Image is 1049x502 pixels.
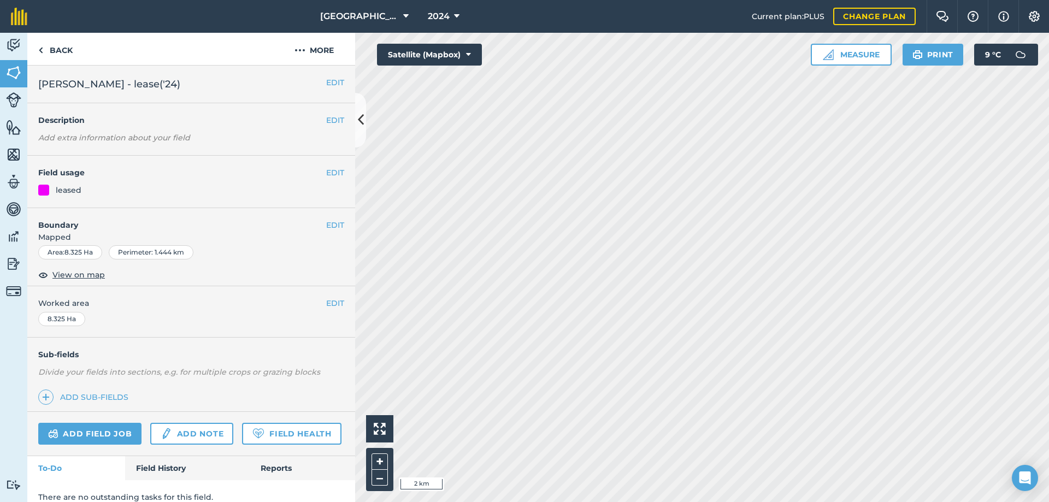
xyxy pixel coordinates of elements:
button: + [372,453,388,470]
div: Perimeter : 1.444 km [109,245,193,259]
span: Mapped [27,231,355,243]
a: Add note [150,423,233,445]
div: leased [56,184,81,196]
span: Current plan : PLUS [752,10,824,22]
span: 9 ° C [985,44,1001,66]
img: svg+xml;base64,PHN2ZyB4bWxucz0iaHR0cDovL3d3dy53My5vcmcvMjAwMC9zdmciIHdpZHRoPSIxOSIgaGVpZ2h0PSIyNC... [912,48,923,61]
img: svg+xml;base64,PHN2ZyB4bWxucz0iaHR0cDovL3d3dy53My5vcmcvMjAwMC9zdmciIHdpZHRoPSIxOCIgaGVpZ2h0PSIyNC... [38,268,48,281]
img: fieldmargin Logo [11,8,27,25]
img: svg+xml;base64,PHN2ZyB4bWxucz0iaHR0cDovL3d3dy53My5vcmcvMjAwMC9zdmciIHdpZHRoPSIyMCIgaGVpZ2h0PSIyNC... [294,44,305,57]
em: Add extra information about your field [38,133,190,143]
button: – [372,470,388,486]
a: Field Health [242,423,341,445]
span: [GEOGRAPHIC_DATA] [320,10,399,23]
span: [PERSON_NAME] - lease('24) [38,76,180,92]
button: EDIT [326,167,344,179]
img: svg+xml;base64,PD94bWwgdmVyc2lvbj0iMS4wIiBlbmNvZGluZz0idXRmLTgiPz4KPCEtLSBHZW5lcmF0b3I6IEFkb2JlIE... [6,174,21,190]
img: svg+xml;base64,PHN2ZyB4bWxucz0iaHR0cDovL3d3dy53My5vcmcvMjAwMC9zdmciIHdpZHRoPSI5IiBoZWlnaHQ9IjI0Ii... [38,44,43,57]
a: Back [27,33,84,65]
button: Measure [811,44,892,66]
img: svg+xml;base64,PD94bWwgdmVyc2lvbj0iMS4wIiBlbmNvZGluZz0idXRmLTgiPz4KPCEtLSBHZW5lcmF0b3I6IEFkb2JlIE... [160,427,172,440]
img: svg+xml;base64,PHN2ZyB4bWxucz0iaHR0cDovL3d3dy53My5vcmcvMjAwMC9zdmciIHdpZHRoPSI1NiIgaGVpZ2h0PSI2MC... [6,64,21,81]
a: Field History [125,456,249,480]
h4: Field usage [38,167,326,179]
a: Add sub-fields [38,389,133,405]
em: Divide your fields into sections, e.g. for multiple crops or grazing blocks [38,367,320,377]
button: EDIT [326,297,344,309]
img: svg+xml;base64,PD94bWwgdmVyc2lvbj0iMS4wIiBlbmNvZGluZz0idXRmLTgiPz4KPCEtLSBHZW5lcmF0b3I6IEFkb2JlIE... [6,256,21,272]
a: Add field job [38,423,142,445]
img: svg+xml;base64,PHN2ZyB4bWxucz0iaHR0cDovL3d3dy53My5vcmcvMjAwMC9zdmciIHdpZHRoPSIxNyIgaGVpZ2h0PSIxNy... [998,10,1009,23]
img: svg+xml;base64,PD94bWwgdmVyc2lvbj0iMS4wIiBlbmNvZGluZz0idXRmLTgiPz4KPCEtLSBHZW5lcmF0b3I6IEFkb2JlIE... [6,201,21,217]
img: svg+xml;base64,PHN2ZyB4bWxucz0iaHR0cDovL3d3dy53My5vcmcvMjAwMC9zdmciIHdpZHRoPSI1NiIgaGVpZ2h0PSI2MC... [6,119,21,135]
img: svg+xml;base64,PD94bWwgdmVyc2lvbj0iMS4wIiBlbmNvZGluZz0idXRmLTgiPz4KPCEtLSBHZW5lcmF0b3I6IEFkb2JlIE... [6,284,21,299]
img: svg+xml;base64,PHN2ZyB4bWxucz0iaHR0cDovL3d3dy53My5vcmcvMjAwMC9zdmciIHdpZHRoPSIxNCIgaGVpZ2h0PSIyNC... [42,391,50,404]
img: svg+xml;base64,PHN2ZyB4bWxucz0iaHR0cDovL3d3dy53My5vcmcvMjAwMC9zdmciIHdpZHRoPSI1NiIgaGVpZ2h0PSI2MC... [6,146,21,163]
button: EDIT [326,114,344,126]
button: Satellite (Mapbox) [377,44,482,66]
button: More [273,33,355,65]
button: EDIT [326,219,344,231]
a: Reports [250,456,355,480]
span: View on map [52,269,105,281]
img: Two speech bubbles overlapping with the left bubble in the forefront [936,11,949,22]
div: Open Intercom Messenger [1012,465,1038,491]
h4: Description [38,114,344,126]
button: EDIT [326,76,344,88]
button: 9 °C [974,44,1038,66]
span: Worked area [38,297,344,309]
div: 8.325 Ha [38,312,85,326]
a: To-Do [27,456,125,480]
img: svg+xml;base64,PD94bWwgdmVyc2lvbj0iMS4wIiBlbmNvZGluZz0idXRmLTgiPz4KPCEtLSBHZW5lcmF0b3I6IEFkb2JlIE... [48,427,58,440]
button: View on map [38,268,105,281]
img: Four arrows, one pointing top left, one top right, one bottom right and the last bottom left [374,423,386,435]
a: Change plan [833,8,916,25]
img: svg+xml;base64,PD94bWwgdmVyc2lvbj0iMS4wIiBlbmNvZGluZz0idXRmLTgiPz4KPCEtLSBHZW5lcmF0b3I6IEFkb2JlIE... [6,37,21,54]
h4: Sub-fields [27,349,355,361]
img: svg+xml;base64,PD94bWwgdmVyc2lvbj0iMS4wIiBlbmNvZGluZz0idXRmLTgiPz4KPCEtLSBHZW5lcmF0b3I6IEFkb2JlIE... [1010,44,1032,66]
h4: Boundary [27,208,326,231]
img: A cog icon [1028,11,1041,22]
img: svg+xml;base64,PD94bWwgdmVyc2lvbj0iMS4wIiBlbmNvZGluZz0idXRmLTgiPz4KPCEtLSBHZW5lcmF0b3I6IEFkb2JlIE... [6,228,21,245]
span: 2024 [428,10,450,23]
img: Ruler icon [823,49,834,60]
img: A question mark icon [967,11,980,22]
div: Area : 8.325 Ha [38,245,102,259]
img: svg+xml;base64,PD94bWwgdmVyc2lvbj0iMS4wIiBlbmNvZGluZz0idXRmLTgiPz4KPCEtLSBHZW5lcmF0b3I6IEFkb2JlIE... [6,480,21,490]
button: Print [903,44,964,66]
img: svg+xml;base64,PD94bWwgdmVyc2lvbj0iMS4wIiBlbmNvZGluZz0idXRmLTgiPz4KPCEtLSBHZW5lcmF0b3I6IEFkb2JlIE... [6,92,21,108]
